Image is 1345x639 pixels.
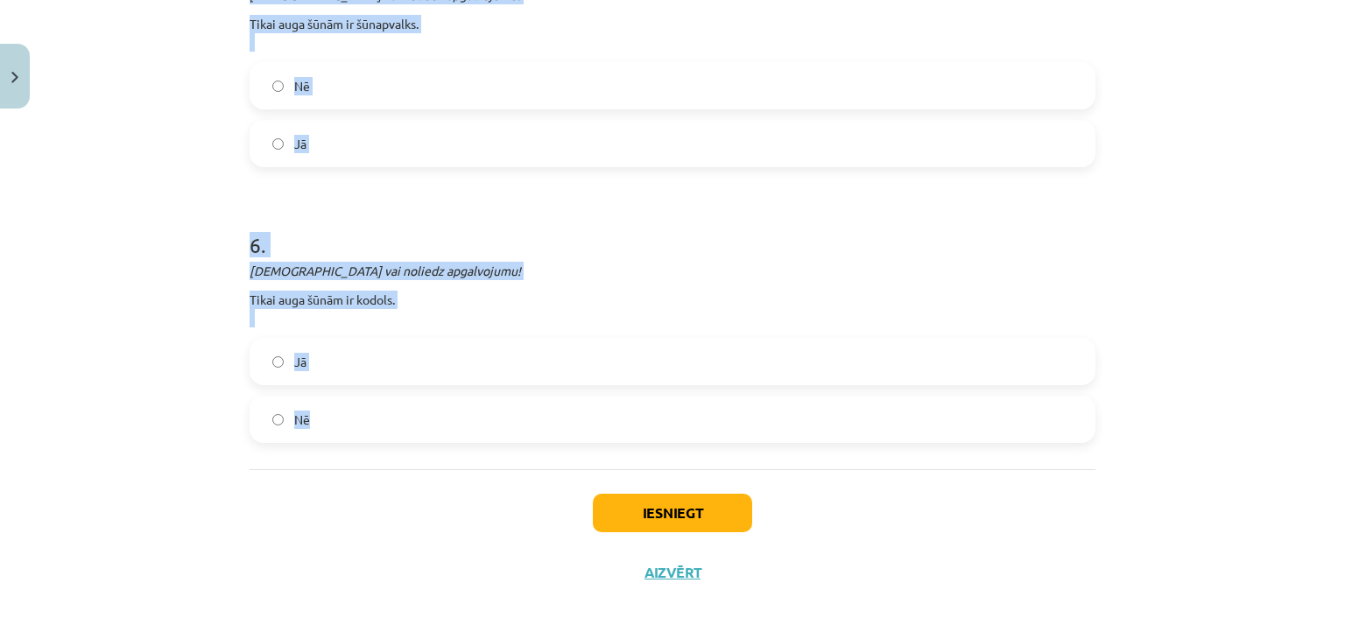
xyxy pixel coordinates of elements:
button: Aizvērt [639,564,706,581]
span: Nē [294,77,310,95]
button: Iesniegt [593,494,752,532]
span: Jā [294,353,306,371]
p: Tikai auga šūnām ir šūnapvalks. [250,15,1095,52]
h1: 6 . [250,202,1095,256]
em: [DEMOGRAPHIC_DATA] vai noliedz apgalvojumu! [250,263,521,278]
span: Jā [294,135,306,153]
input: Jā [272,138,284,150]
input: Nē [272,414,284,425]
input: Nē [272,81,284,92]
p: Tikai auga šūnām ir kodols. [250,291,1095,327]
span: Nē [294,411,310,429]
input: Jā [272,356,284,368]
img: icon-close-lesson-0947bae3869378f0d4975bcd49f059093ad1ed9edebbc8119c70593378902aed.svg [11,72,18,83]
